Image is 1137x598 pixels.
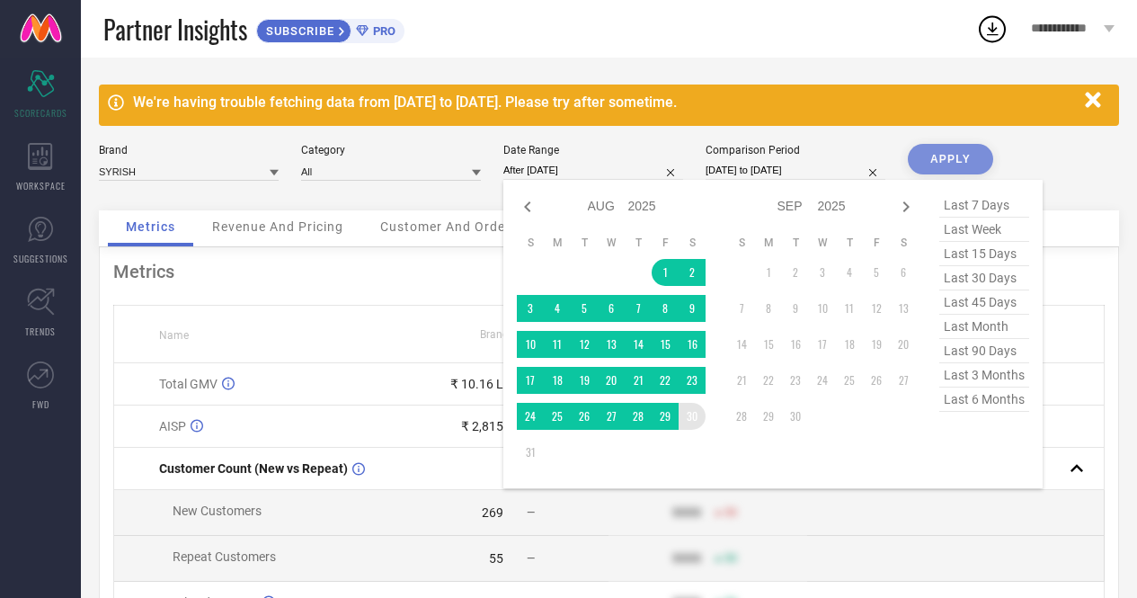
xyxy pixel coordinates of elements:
div: ₹ 10.16 L [450,377,503,391]
td: Wed Aug 13 2025 [598,331,625,358]
td: Tue Sep 02 2025 [782,259,809,286]
td: Tue Sep 23 2025 [782,367,809,394]
td: Wed Sep 24 2025 [809,367,836,394]
td: Sun Sep 14 2025 [728,331,755,358]
td: Fri Aug 22 2025 [652,367,679,394]
td: Sat Aug 23 2025 [679,367,706,394]
td: Fri Sep 05 2025 [863,259,890,286]
td: Sat Sep 20 2025 [890,331,917,358]
td: Sat Sep 27 2025 [890,367,917,394]
td: Sat Aug 09 2025 [679,295,706,322]
span: Revenue And Pricing [212,219,343,234]
input: Select date range [503,161,683,180]
span: last 45 days [939,290,1029,315]
div: Comparison Period [706,144,885,156]
td: Tue Aug 26 2025 [571,403,598,430]
th: Thursday [625,236,652,250]
span: last 6 months [939,388,1029,412]
td: Sun Sep 07 2025 [728,295,755,322]
td: Sat Sep 13 2025 [890,295,917,322]
span: Repeat Customers [173,549,276,564]
td: Wed Aug 06 2025 [598,295,625,322]
td: Mon Sep 22 2025 [755,367,782,394]
span: — [527,552,535,565]
td: Wed Sep 17 2025 [809,331,836,358]
td: Tue Sep 30 2025 [782,403,809,430]
td: Mon Aug 04 2025 [544,295,571,322]
span: AISP [159,419,186,433]
td: Mon Aug 11 2025 [544,331,571,358]
input: Select comparison period [706,161,885,180]
span: Metrics [126,219,175,234]
th: Saturday [890,236,917,250]
td: Tue Aug 19 2025 [571,367,598,394]
th: Sunday [517,236,544,250]
td: Wed Sep 03 2025 [809,259,836,286]
span: — [527,506,535,519]
td: Mon Aug 25 2025 [544,403,571,430]
th: Friday [652,236,679,250]
div: Next month [895,196,917,218]
span: TRENDS [25,325,56,338]
th: Thursday [836,236,863,250]
span: 50 [724,552,737,565]
td: Thu Sep 04 2025 [836,259,863,286]
td: Thu Aug 07 2025 [625,295,652,322]
span: 50 [724,506,737,519]
span: WORKSPACE [16,179,66,192]
td: Thu Aug 28 2025 [625,403,652,430]
td: Sat Sep 06 2025 [890,259,917,286]
td: Sun Aug 24 2025 [517,403,544,430]
td: Thu Sep 25 2025 [836,367,863,394]
th: Monday [544,236,571,250]
td: Mon Sep 15 2025 [755,331,782,358]
td: Sun Aug 10 2025 [517,331,544,358]
td: Mon Sep 01 2025 [755,259,782,286]
div: Metrics [113,261,1105,282]
td: Tue Sep 16 2025 [782,331,809,358]
th: Monday [755,236,782,250]
td: Sat Aug 30 2025 [679,403,706,430]
span: Partner Insights [103,11,247,48]
td: Fri Aug 29 2025 [652,403,679,430]
td: Sun Aug 17 2025 [517,367,544,394]
span: last 3 months [939,363,1029,388]
span: Customer And Orders [380,219,518,234]
td: Fri Aug 15 2025 [652,331,679,358]
th: Wednesday [809,236,836,250]
td: Sun Aug 03 2025 [517,295,544,322]
div: ₹ 2,815 [461,419,503,433]
td: Fri Sep 12 2025 [863,295,890,322]
td: Tue Aug 05 2025 [571,295,598,322]
div: Date Range [503,144,683,156]
td: Fri Aug 01 2025 [652,259,679,286]
td: Fri Sep 26 2025 [863,367,890,394]
span: last month [939,315,1029,339]
td: Thu Sep 18 2025 [836,331,863,358]
td: Wed Aug 27 2025 [598,403,625,430]
td: Wed Aug 20 2025 [598,367,625,394]
span: SUBSCRIBE [257,24,339,38]
span: SCORECARDS [14,106,67,120]
span: last 30 days [939,266,1029,290]
span: SUGGESTIONS [13,252,68,265]
div: Category [301,144,481,156]
td: Mon Sep 29 2025 [755,403,782,430]
td: Fri Sep 19 2025 [863,331,890,358]
td: Sat Aug 16 2025 [679,331,706,358]
td: Sun Aug 31 2025 [517,439,544,466]
td: Sun Sep 21 2025 [728,367,755,394]
th: Tuesday [571,236,598,250]
td: Sat Aug 02 2025 [679,259,706,286]
th: Tuesday [782,236,809,250]
div: 9999 [672,505,701,520]
td: Wed Sep 10 2025 [809,295,836,322]
td: Fri Aug 08 2025 [652,295,679,322]
th: Saturday [679,236,706,250]
td: Tue Aug 12 2025 [571,331,598,358]
span: last 90 days [939,339,1029,363]
div: We're having trouble fetching data from [DATE] to [DATE]. Please try after sometime. [133,94,1076,111]
td: Thu Aug 21 2025 [625,367,652,394]
div: Open download list [976,13,1008,45]
div: 269 [482,505,503,520]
